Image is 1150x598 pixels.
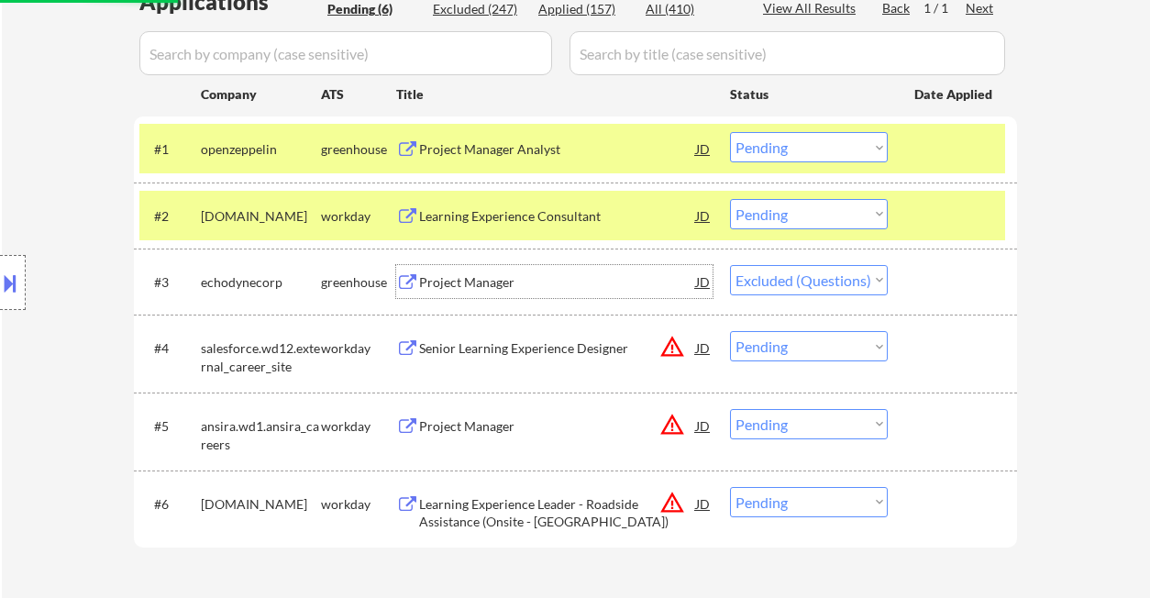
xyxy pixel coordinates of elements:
div: workday [321,207,396,226]
input: Search by company (case sensitive) [139,31,552,75]
div: Date Applied [914,85,995,104]
div: Title [396,85,713,104]
div: ATS [321,85,396,104]
div: Project Manager [419,417,696,436]
div: workday [321,495,396,514]
div: greenhouse [321,273,396,292]
div: Company [201,85,321,104]
input: Search by title (case sensitive) [569,31,1005,75]
div: Status [730,77,888,110]
div: Learning Experience Consultant [419,207,696,226]
div: JD [694,487,713,520]
button: warning_amber [659,490,685,515]
div: JD [694,132,713,165]
button: warning_amber [659,412,685,437]
div: #6 [154,495,186,514]
button: warning_amber [659,334,685,360]
div: Learning Experience Leader - Roadside Assistance (Onsite - [GEOGRAPHIC_DATA]) [419,495,696,531]
div: [DOMAIN_NAME] [201,495,321,514]
div: Senior Learning Experience Designer [419,339,696,358]
div: Project Manager [419,273,696,292]
div: Project Manager Analyst [419,140,696,159]
div: JD [694,265,713,298]
div: JD [694,199,713,232]
div: greenhouse [321,140,396,159]
div: workday [321,339,396,358]
div: workday [321,417,396,436]
div: JD [694,409,713,442]
div: JD [694,331,713,364]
